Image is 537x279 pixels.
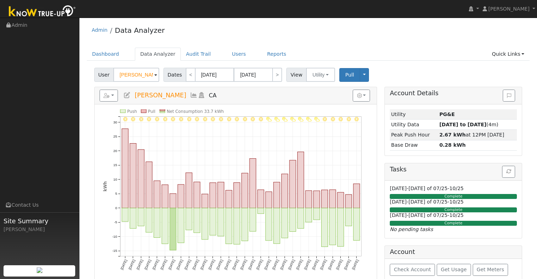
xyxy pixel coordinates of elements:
[112,249,117,253] text: -15
[186,173,192,208] rect: onclick=""
[235,117,239,121] i: 9/15 - Clear
[338,192,344,208] rect: onclick=""
[390,264,435,276] button: Check Account
[194,208,200,233] rect: onclick=""
[4,216,76,226] span: Site Summary
[226,208,232,244] rect: onclick=""
[115,26,165,35] a: Data Analyzer
[175,259,184,270] text: [DATE]
[247,259,256,270] text: [DATE]
[120,259,128,270] text: [DATE]
[353,208,360,241] rect: onclick=""
[135,92,186,99] span: [PERSON_NAME]
[138,150,144,208] rect: onclick=""
[194,182,200,208] rect: onclick=""
[290,208,296,232] rect: onclick=""
[217,182,224,208] rect: onclick=""
[262,48,292,61] a: Reports
[94,68,114,82] span: User
[314,208,320,220] rect: onclick=""
[190,92,198,99] a: Multi-Series Graph
[339,117,343,121] i: 9/28 - Clear
[154,181,160,208] rect: onclick=""
[477,267,504,272] span: Get Meters
[123,92,131,99] a: Edit User (38536)
[203,117,207,121] i: 9/11 - Clear
[115,206,117,210] text: 0
[167,109,224,114] text: Net Consumption 33.7 kWh
[202,208,208,239] rect: onclick=""
[290,117,296,121] i: 9/22 - PartlyCloudy
[274,117,279,121] i: 9/20 - PartlyCloudy
[266,117,272,121] i: 9/19 - PartlyCloudy
[347,117,351,121] i: 9/29 - Clear
[171,117,175,121] i: 9/07 - Clear
[199,259,208,270] text: [DATE]
[311,259,320,270] text: [DATE]
[274,208,280,244] rect: onclick=""
[127,109,137,114] text: Push
[314,191,320,208] rect: onclick=""
[339,68,360,82] button: Pull
[168,259,176,270] text: [DATE]
[130,144,136,208] rect: onclick=""
[488,6,530,12] span: [PERSON_NAME]
[286,68,306,82] span: View
[298,152,304,208] rect: onclick=""
[114,220,117,224] text: -5
[250,208,256,231] rect: onclick=""
[234,183,240,208] rect: onclick=""
[115,192,117,196] text: 5
[131,117,135,121] i: 9/02 - Clear
[439,122,498,127] span: (4m)
[209,92,217,99] span: CA
[217,208,224,236] rect: onclick=""
[122,208,128,222] rect: onclick=""
[390,194,517,199] div: Complete
[306,117,311,121] i: 9/24 - PartlyCloudy
[198,92,205,99] a: Login As (last Never)
[287,259,296,270] text: [DATE]
[184,259,192,270] text: [DATE]
[441,267,467,272] span: Get Usage
[390,212,517,218] h6: [DATE]-[DATE] of 07/25-10/25
[146,208,152,232] rect: onclick=""
[113,177,117,181] text: 10
[439,111,455,117] strong: ID: 17387781, authorized: 10/09/25
[122,129,128,208] rect: onclick=""
[338,208,344,247] rect: onclick=""
[274,182,280,208] rect: onclick=""
[232,259,240,270] text: [DATE]
[210,208,216,235] rect: onclick=""
[219,117,223,121] i: 9/13 - Clear
[186,208,192,230] rect: onclick=""
[390,90,517,97] h5: Account Details
[306,68,335,82] button: Utility
[257,208,264,214] rect: onclick=""
[226,190,232,208] rect: onclick=""
[438,130,517,140] td: at 12PM [DATE]
[265,208,272,241] rect: onclick=""
[113,120,117,124] text: 30
[503,90,515,102] button: Issue History
[390,207,517,212] div: Complete
[314,117,320,121] i: 9/25 - PartlyCloudy
[345,208,352,226] rect: onclick=""
[113,135,117,139] text: 25
[390,130,438,140] td: Peak Push Hour
[290,160,296,208] rect: onclick=""
[243,117,247,121] i: 9/16 - Clear
[343,259,351,270] text: [DATE]
[329,208,336,245] rect: onclick=""
[227,117,231,121] i: 9/14 - Clear
[272,68,282,82] a: >
[305,191,312,208] rect: onclick=""
[272,259,280,270] text: [DATE]
[323,117,327,121] i: 9/26 - Clear
[178,184,184,208] rect: onclick=""
[250,159,256,208] rect: onclick=""
[170,208,176,250] rect: onclick=""
[345,195,352,208] rect: onclick=""
[437,264,471,276] button: Get Usage
[234,208,240,244] rect: onclick=""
